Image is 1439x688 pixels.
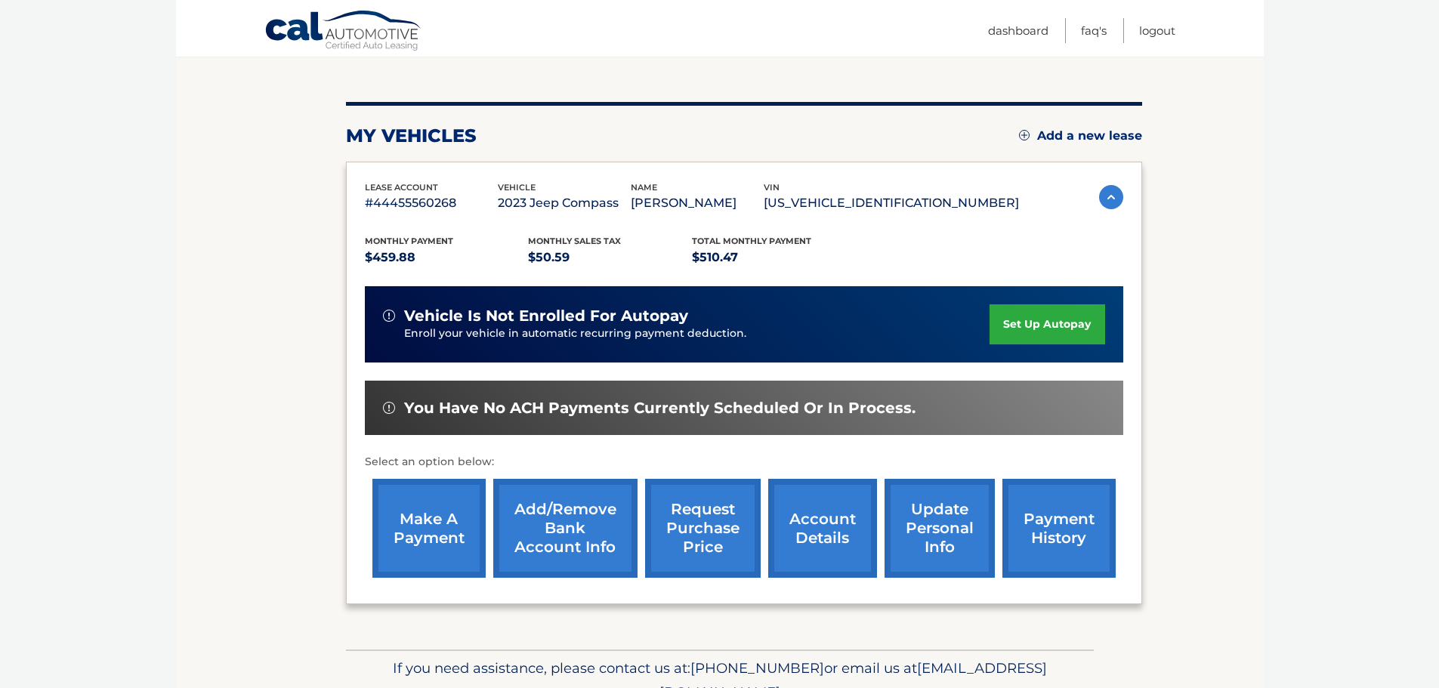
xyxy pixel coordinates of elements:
[365,236,453,246] span: Monthly Payment
[768,479,877,578] a: account details
[988,18,1048,43] a: Dashboard
[404,399,916,418] span: You have no ACH payments currently scheduled or in process.
[692,247,856,268] p: $510.47
[383,310,395,322] img: alert-white.svg
[1019,128,1142,143] a: Add a new lease
[692,236,811,246] span: Total Monthly Payment
[631,193,764,214] p: [PERSON_NAME]
[365,182,438,193] span: lease account
[365,453,1123,471] p: Select an option below:
[764,182,780,193] span: vin
[764,193,1019,214] p: [US_VEHICLE_IDENTIFICATION_NUMBER]
[365,193,498,214] p: #44455560268
[498,193,631,214] p: 2023 Jeep Compass
[404,325,990,342] p: Enroll your vehicle in automatic recurring payment deduction.
[498,182,536,193] span: vehicle
[346,125,477,147] h2: my vehicles
[631,182,657,193] span: name
[365,247,529,268] p: $459.88
[1139,18,1175,43] a: Logout
[690,659,824,677] span: [PHONE_NUMBER]
[528,247,692,268] p: $50.59
[264,10,423,54] a: Cal Automotive
[1099,185,1123,209] img: accordion-active.svg
[372,479,486,578] a: make a payment
[990,304,1104,344] a: set up autopay
[1081,18,1107,43] a: FAQ's
[383,402,395,414] img: alert-white.svg
[885,479,995,578] a: update personal info
[645,479,761,578] a: request purchase price
[528,236,621,246] span: Monthly sales Tax
[493,479,638,578] a: Add/Remove bank account info
[1019,130,1030,140] img: add.svg
[1002,479,1116,578] a: payment history
[404,307,688,325] span: vehicle is not enrolled for autopay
